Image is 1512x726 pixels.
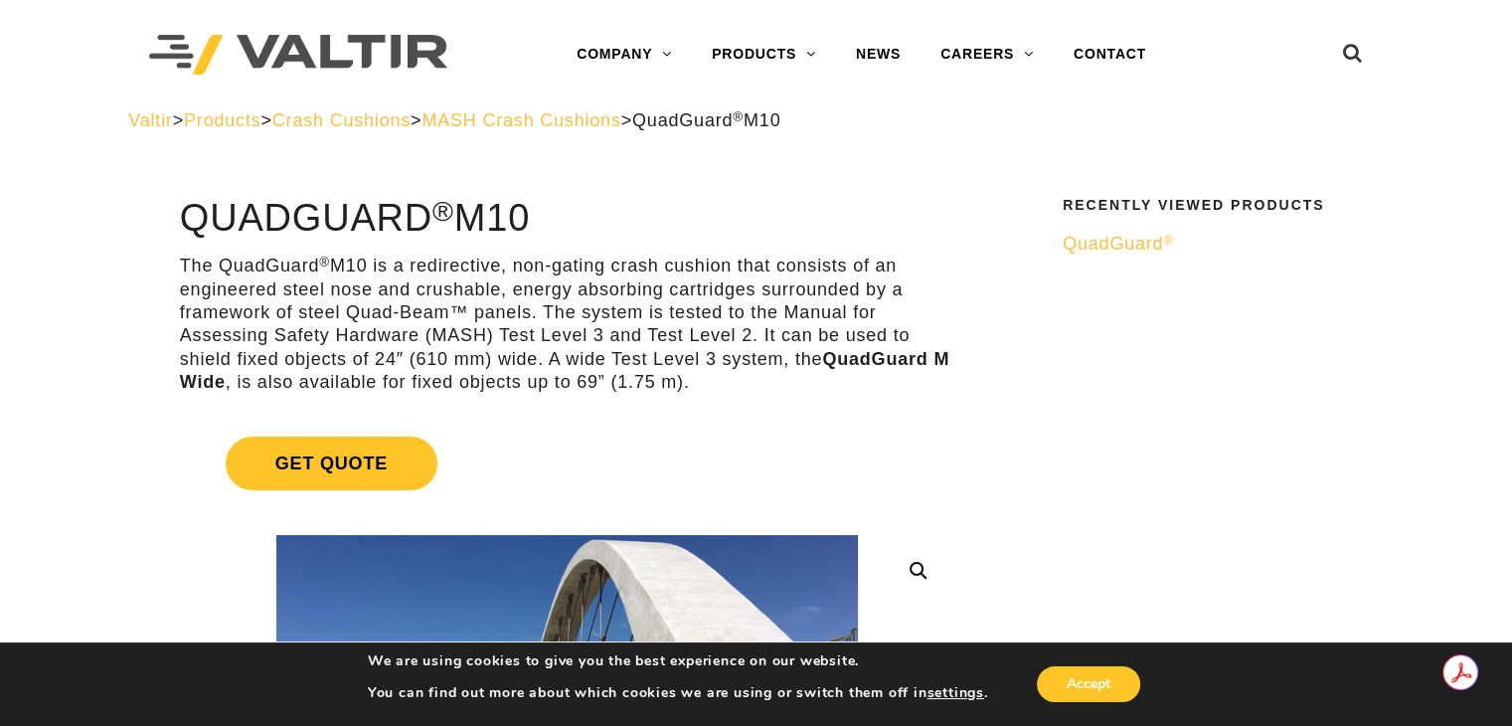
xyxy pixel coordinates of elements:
[180,413,954,514] a: Get Quote
[272,110,411,130] a: Crash Cushions
[733,109,744,124] sup: ®
[149,35,447,76] img: Valtir
[180,255,954,394] p: The QuadGuard M10 is a redirective, non-gating crash cushion that consists of an engineered steel...
[319,255,330,270] sup: ®
[128,109,1384,132] div: > > > >
[368,684,988,702] p: You can find out more about which cookies we are using or switch them off in .
[926,684,983,702] button: settings
[128,110,172,130] a: Valtir
[632,110,780,130] span: QuadGuard M10
[557,35,692,75] a: COMPANY
[921,35,1054,75] a: CAREERS
[1063,198,1371,213] h2: Recently Viewed Products
[184,110,260,130] a: Products
[421,110,620,130] a: MASH Crash Cushions
[226,437,437,490] span: Get Quote
[1063,233,1371,256] a: QuadGuard®
[1163,233,1174,248] sup: ®
[1063,234,1174,254] span: QuadGuard
[432,195,454,227] sup: ®
[180,198,954,240] h1: QuadGuard M10
[368,652,988,670] p: We are using cookies to give you the best experience on our website.
[836,35,921,75] a: NEWS
[1054,35,1166,75] a: CONTACT
[692,35,836,75] a: PRODUCTS
[1037,666,1140,702] button: Accept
